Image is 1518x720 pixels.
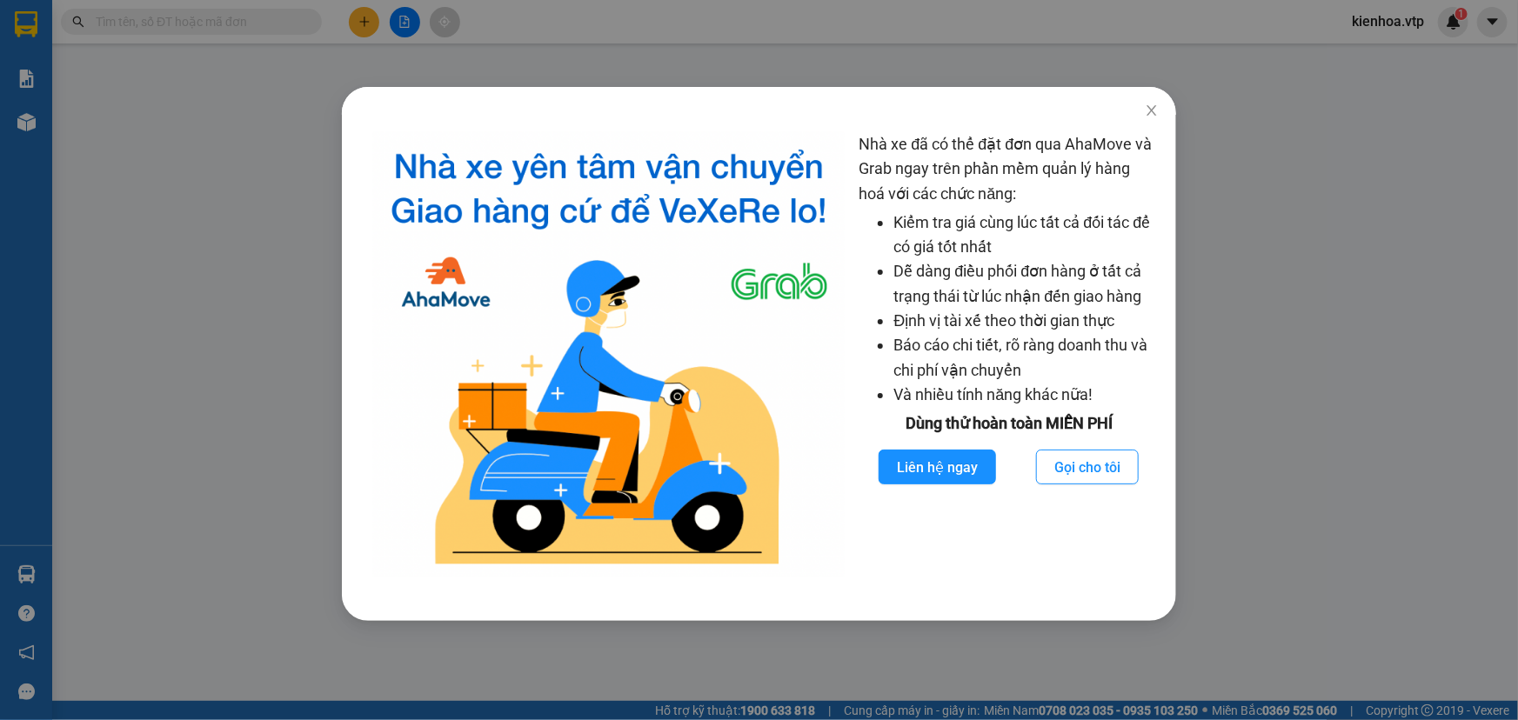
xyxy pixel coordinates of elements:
li: Dễ dàng điều phối đơn hàng ở tất cả trạng thái từ lúc nhận đến giao hàng [893,259,1159,309]
span: Gọi cho tôi [1054,457,1120,478]
span: Liên hệ ngay [897,457,978,478]
span: close [1145,103,1159,117]
li: Và nhiều tính năng khác nữa! [893,383,1159,407]
div: Dùng thử hoàn toàn MIỄN PHÍ [859,411,1159,436]
li: Kiểm tra giá cùng lúc tất cả đối tác để có giá tốt nhất [893,210,1159,260]
li: Báo cáo chi tiết, rõ ràng doanh thu và chi phí vận chuyển [893,333,1159,383]
div: Nhà xe đã có thể đặt đơn qua AhaMove và Grab ngay trên phần mềm quản lý hàng hoá với các chức năng: [859,132,1159,577]
img: logo [373,132,846,577]
button: Close [1127,87,1176,136]
button: Liên hệ ngay [879,450,996,484]
button: Gọi cho tôi [1036,450,1139,484]
li: Định vị tài xế theo thời gian thực [893,309,1159,333]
